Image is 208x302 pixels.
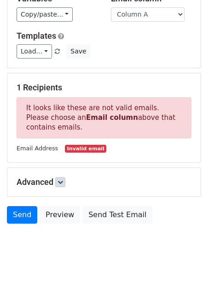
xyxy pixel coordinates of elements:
small: Invalid email [65,145,106,153]
a: Preview [40,206,80,224]
button: Save [66,44,90,59]
h5: 1 Recipients [17,83,191,93]
a: Templates [17,31,56,41]
a: Load... [17,44,52,59]
strong: Email column [86,113,138,122]
h5: Advanced [17,177,191,187]
small: Email Address [17,145,58,152]
p: It looks like these are not valid emails. Please choose an above that contains emails. [17,97,191,138]
a: Send Test Email [82,206,152,224]
a: Copy/paste... [17,7,73,22]
iframe: Chat Widget [162,258,208,302]
a: Send [7,206,37,224]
